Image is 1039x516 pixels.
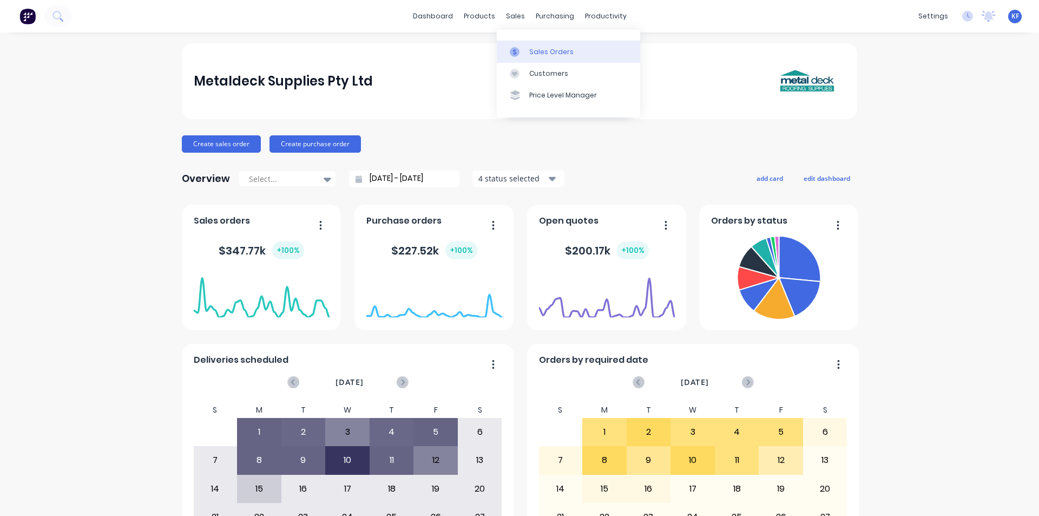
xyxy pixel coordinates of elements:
span: Open quotes [539,214,599,227]
div: 9 [627,447,670,474]
a: Customers [497,63,640,84]
button: 4 status selected [472,171,564,187]
div: 20 [458,475,502,502]
a: Price Level Manager [497,84,640,106]
div: T [715,402,759,418]
div: W [670,402,715,418]
img: Metaldeck Supplies Pty Ltd [770,62,845,100]
div: S [538,402,583,418]
div: 1 [583,419,626,446]
div: purchasing [530,8,580,24]
div: 1 [238,419,281,446]
div: F [759,402,803,418]
div: 18 [715,475,759,502]
div: 17 [671,475,714,502]
div: Customers [529,69,568,79]
div: S [193,402,238,418]
div: W [325,402,370,418]
div: 16 [282,475,325,502]
div: + 100 % [272,241,304,259]
div: M [582,402,627,418]
div: settings [913,8,953,24]
div: 4 [715,419,759,446]
button: Create sales order [182,135,261,153]
button: Create purchase order [269,135,361,153]
div: $ 347.77k [219,241,304,259]
div: S [803,402,847,418]
div: 13 [804,447,847,474]
div: 5 [414,419,457,446]
div: 14 [194,475,237,502]
div: 6 [458,419,502,446]
div: F [413,402,458,418]
span: [DATE] [336,376,364,388]
div: + 100 % [445,241,477,259]
button: add card [749,171,790,185]
span: Orders by status [711,214,787,227]
div: 8 [583,447,626,474]
img: Factory [19,8,36,24]
div: $ 227.52k [391,241,477,259]
span: KF [1011,11,1019,21]
a: dashboard [407,8,458,24]
span: Deliveries scheduled [194,354,288,367]
div: + 100 % [617,241,649,259]
div: 11 [715,447,759,474]
div: 13 [458,447,502,474]
div: 17 [326,475,369,502]
div: 12 [414,447,457,474]
span: Orders by required date [539,354,648,367]
div: T [281,402,326,418]
div: S [458,402,502,418]
div: products [458,8,501,24]
div: 10 [326,447,369,474]
div: Price Level Manager [529,90,597,100]
span: Purchase orders [366,214,442,227]
span: [DATE] [681,376,709,388]
div: 14 [539,475,582,502]
div: 12 [759,447,803,474]
div: $ 200.17k [565,241,649,259]
div: Metaldeck Supplies Pty Ltd [194,70,373,92]
div: Sales Orders [529,47,574,57]
div: 4 status selected [478,173,547,184]
div: 10 [671,447,714,474]
div: 5 [759,419,803,446]
div: 19 [759,475,803,502]
div: 6 [804,419,847,446]
div: 16 [627,475,670,502]
div: 3 [326,419,369,446]
div: 11 [370,447,413,474]
div: sales [501,8,530,24]
div: T [370,402,414,418]
button: edit dashboard [797,171,857,185]
div: M [237,402,281,418]
div: 15 [238,475,281,502]
div: Overview [182,168,230,190]
span: Sales orders [194,214,250,227]
div: 3 [671,419,714,446]
div: 19 [414,475,457,502]
div: 2 [627,419,670,446]
div: productivity [580,8,632,24]
div: 18 [370,475,413,502]
div: 8 [238,447,281,474]
div: 20 [804,475,847,502]
div: 9 [282,447,325,474]
div: T [627,402,671,418]
div: 15 [583,475,626,502]
div: 2 [282,419,325,446]
div: 7 [194,447,237,474]
div: 7 [539,447,582,474]
div: 4 [370,419,413,446]
a: Sales Orders [497,41,640,62]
